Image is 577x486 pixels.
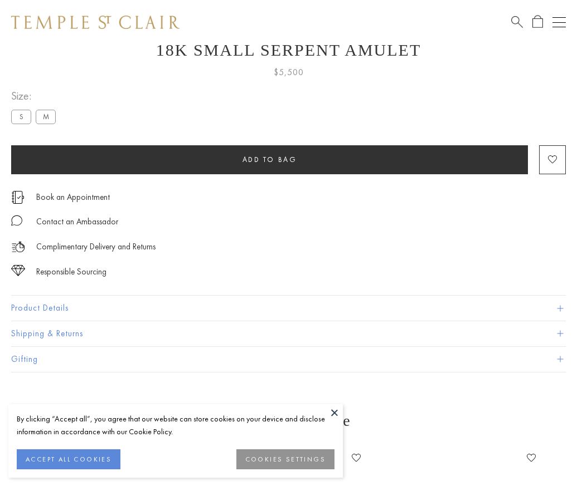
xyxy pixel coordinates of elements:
img: icon_delivery.svg [11,240,25,254]
a: Search [511,15,523,29]
button: ACCEPT ALL COOKIES [17,449,120,469]
img: MessageIcon-01_2.svg [11,215,22,226]
p: Complimentary Delivery and Returns [36,240,156,254]
label: S [11,110,31,124]
span: Add to bag [243,155,297,164]
label: M [36,110,56,124]
img: Temple St. Clair [11,16,180,29]
span: Size: [11,87,60,105]
h1: 18K Small Serpent Amulet [11,41,566,60]
button: Shipping & Returns [11,321,566,346]
a: Book an Appointment [36,191,110,203]
img: icon_appointment.svg [11,191,25,204]
div: By clicking “Accept all”, you agree that our website can store cookies on your device and disclos... [17,413,334,438]
button: Open navigation [552,16,566,29]
img: icon_sourcing.svg [11,265,25,276]
div: Contact an Ambassador [36,215,118,229]
button: Product Details [11,296,566,321]
button: Gifting [11,347,566,372]
button: COOKIES SETTINGS [236,449,334,469]
a: Open Shopping Bag [532,15,543,29]
button: Add to bag [11,145,528,174]
span: $5,500 [274,65,304,80]
div: Responsible Sourcing [36,265,106,279]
